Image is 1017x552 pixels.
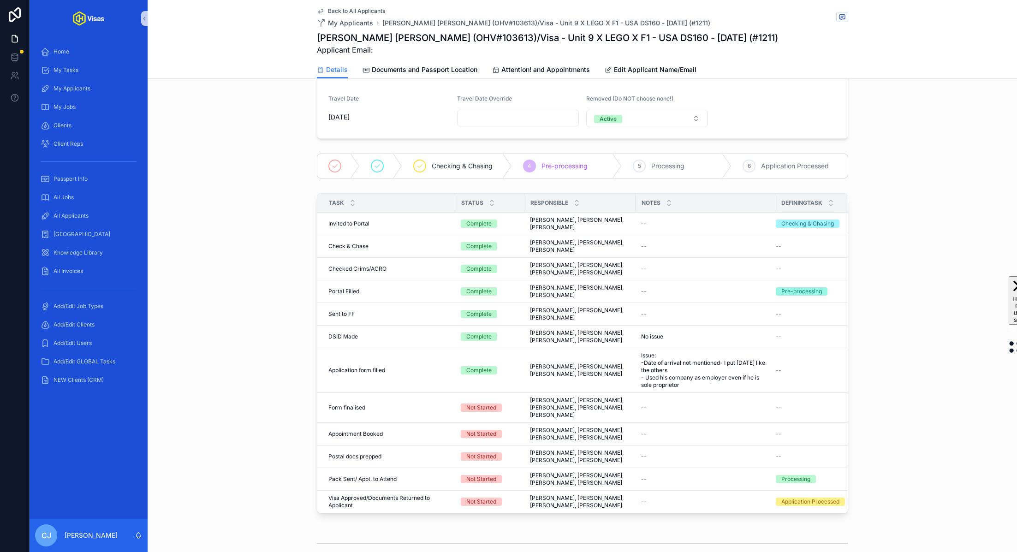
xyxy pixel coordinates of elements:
[530,284,630,299] span: [PERSON_NAME], [PERSON_NAME], [PERSON_NAME]
[530,472,630,487] span: [PERSON_NAME], [PERSON_NAME], [PERSON_NAME], [PERSON_NAME]
[641,220,647,227] span: --
[466,265,492,273] div: Complete
[530,239,630,254] span: [PERSON_NAME], [PERSON_NAME], [PERSON_NAME]
[35,117,142,134] a: Clients
[466,452,496,461] div: Not Started
[54,122,71,129] span: Clients
[35,208,142,224] a: All Applicants
[641,475,647,483] span: --
[328,288,359,295] span: Portal Filled
[35,372,142,388] a: NEW Clients (CRM)
[328,220,369,227] span: Invited to Portal
[530,216,630,231] span: [PERSON_NAME], [PERSON_NAME], [PERSON_NAME]
[641,310,647,318] span: --
[54,85,90,92] span: My Applicants
[466,430,496,438] div: Not Started
[776,243,781,250] span: --
[641,430,647,438] span: --
[328,453,381,460] span: Postal docs prepped
[328,475,397,483] span: Pack Sent/ Appt. to Attend
[35,136,142,152] a: Client Reps
[586,95,673,102] span: Removed (Do NOT choose none!)
[65,531,118,540] p: [PERSON_NAME]
[54,194,74,201] span: All Jobs
[530,307,630,321] span: [PERSON_NAME], [PERSON_NAME], [PERSON_NAME]
[54,303,103,310] span: Add/Edit Job Types
[372,65,477,74] span: Documents and Passport Location
[382,18,710,28] a: [PERSON_NAME] [PERSON_NAME] (OHV#103613)/Visa - Unit 9 X LEGO X F1 - USA DS160 - [DATE] (#1211)
[328,333,358,340] span: DSID Made
[54,249,103,256] span: Knowledge Library
[466,498,496,506] div: Not Started
[530,427,630,441] span: [PERSON_NAME], [PERSON_NAME], [PERSON_NAME], [PERSON_NAME]
[761,161,829,171] span: Application Processed
[317,7,385,15] a: Back to All Applicants
[466,220,492,228] div: Complete
[776,310,781,318] span: --
[781,498,839,506] div: Application Processed
[748,162,751,170] span: 6
[528,162,531,170] span: 4
[530,397,630,419] span: [PERSON_NAME], [PERSON_NAME], [PERSON_NAME], [PERSON_NAME], [PERSON_NAME]
[641,265,647,273] span: --
[317,61,348,79] a: Details
[35,298,142,315] a: Add/Edit Job Types
[35,99,142,115] a: My Jobs
[781,220,834,228] div: Checking & Chasing
[35,62,142,78] a: My Tasks
[641,404,647,411] span: --
[492,61,590,80] a: Attention! and Appointments
[35,316,142,333] a: Add/Edit Clients
[35,43,142,60] a: Home
[605,61,696,80] a: Edit Applicant Name/Email
[54,48,69,55] span: Home
[35,244,142,261] a: Knowledge Library
[466,332,492,341] div: Complete
[35,171,142,187] a: Passport Info
[328,18,373,28] span: My Applicants
[642,199,660,207] span: Notes
[328,494,450,509] span: Visa Approved/Documents Returned to Applicant
[641,333,663,340] span: No issue
[781,199,822,207] span: DefiningTask
[54,267,83,275] span: All Invoices
[35,226,142,243] a: [GEOGRAPHIC_DATA]
[328,113,450,122] span: [DATE]
[54,231,110,238] span: [GEOGRAPHIC_DATA]
[541,161,588,171] span: Pre-processing
[54,140,83,148] span: Client Reps
[466,310,492,318] div: Complete
[641,453,647,460] span: --
[328,265,387,273] span: Checked Crims/ACRO
[466,475,496,483] div: Not Started
[776,333,781,340] span: --
[638,162,641,170] span: 5
[600,115,617,123] div: Active
[530,494,630,509] span: [PERSON_NAME], [PERSON_NAME], [PERSON_NAME], [PERSON_NAME]
[530,449,630,464] span: [PERSON_NAME], [PERSON_NAME], [PERSON_NAME], [PERSON_NAME]
[530,363,630,378] span: [PERSON_NAME], [PERSON_NAME], [PERSON_NAME], [PERSON_NAME]
[54,66,78,74] span: My Tasks
[457,95,512,102] span: Travel Date Override
[328,404,365,411] span: Form finalised
[35,335,142,351] a: Add/Edit Users
[641,352,770,389] span: Issue: -Date of arrival not mentioned- I put [DATE] like the others - Used his company as employe...
[317,18,373,28] a: My Applicants
[363,61,477,80] a: Documents and Passport Location
[641,498,647,505] span: --
[781,287,822,296] div: Pre-processing
[326,65,348,74] span: Details
[328,243,369,250] span: Check & Chase
[54,103,76,111] span: My Jobs
[54,321,95,328] span: Add/Edit Clients
[530,261,630,276] span: [PERSON_NAME], [PERSON_NAME], [PERSON_NAME], [PERSON_NAME]
[651,161,684,171] span: Processing
[328,430,383,438] span: Appointment Booked
[328,367,385,374] span: Application form filled
[42,530,51,541] span: CJ
[35,80,142,97] a: My Applicants
[54,376,104,384] span: NEW Clients (CRM)
[466,404,496,412] div: Not Started
[54,175,88,183] span: Passport Info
